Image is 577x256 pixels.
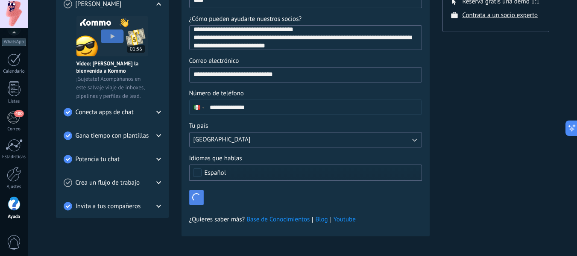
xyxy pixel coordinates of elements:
span: Tu país [189,122,208,130]
a: Base de Conocimientos [246,215,310,224]
span: Número de teléfono [189,89,244,98]
div: Correo [2,127,26,132]
span: ¡Sujétate! Acompáñanos en este salvaje viaje de inboxes, pipelines y perfiles de lead. [76,75,148,100]
input: Correo electrónico [190,68,422,81]
span: Gana tiempo con plantillas [76,132,149,140]
span: ¿Cómo pueden ayudarte nuestros socios? [189,15,302,24]
span: Correo electrónico [189,57,239,65]
div: Mexico: + 52 [190,100,206,115]
div: Estadísticas [2,154,26,160]
span: ¿Quieres saber más? [189,215,356,224]
span: Vídeo: [PERSON_NAME] la bienvenida a Kommo [76,60,148,74]
span: [GEOGRAPHIC_DATA] [193,135,251,144]
span: Conecta apps de chat [76,108,134,117]
a: Blog [315,215,328,224]
span: Español [205,170,226,176]
a: Youtube [334,215,356,224]
input: Número de teléfono [206,100,422,115]
div: Calendario [2,69,26,74]
textarea: ¿Cómo pueden ayudarte nuestros socios? [190,26,420,50]
div: WhatsApp [2,38,26,46]
span: Potencia tu chat [76,155,120,164]
span: 400 [14,110,24,117]
div: Ajustes [2,184,26,190]
span: Crea un flujo de trabajo [76,179,140,187]
span: Invita a tus compañeros [76,202,141,211]
span: Idiomas que hablas [189,154,242,163]
button: Tu país [189,132,422,147]
button: Contrata a un socio experto [463,11,538,19]
img: Meet video [76,16,148,56]
div: Ayuda [2,214,26,220]
div: Listas [2,99,26,104]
